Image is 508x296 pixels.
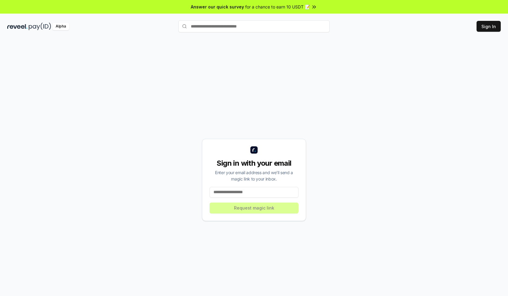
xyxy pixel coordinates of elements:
[29,23,51,30] img: pay_id
[7,23,28,30] img: reveel_dark
[210,169,298,182] div: Enter your email address and we’ll send a magic link to your inbox.
[250,146,258,154] img: logo_small
[477,21,501,32] button: Sign In
[52,23,69,30] div: Alpha
[210,158,298,168] div: Sign in with your email
[191,4,244,10] span: Answer our quick survey
[245,4,310,10] span: for a chance to earn 10 USDT 📝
